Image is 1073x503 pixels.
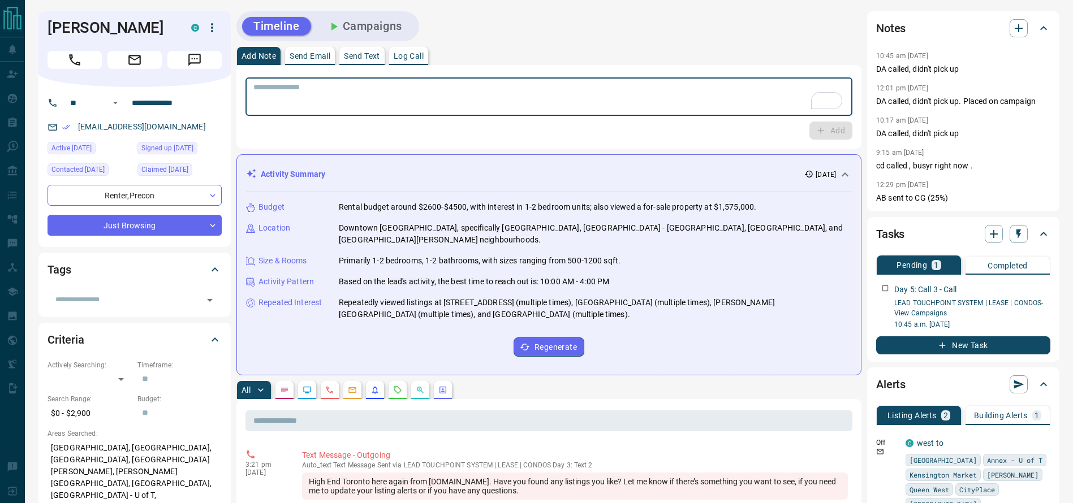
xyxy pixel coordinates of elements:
svg: Email Verified [62,123,70,131]
span: Message [167,51,222,69]
p: Repeated Interest [258,297,322,309]
h2: Criteria [48,331,84,349]
textarea: To enrich screen reader interactions, please activate Accessibility in Grammarly extension settings [253,83,844,111]
p: Completed [988,262,1028,270]
p: 2 [943,411,948,419]
h2: Tags [48,261,71,279]
span: Active [DATE] [51,142,92,154]
div: condos.ca [906,439,913,447]
button: Timeline [242,17,311,36]
div: Renter , Precon [48,185,222,206]
svg: Notes [280,385,289,394]
p: Timeframe: [137,360,222,370]
p: Pending [897,261,927,269]
div: Activity Summary[DATE] [246,164,852,185]
p: Search Range: [48,394,132,404]
span: Annex - U of T [987,454,1042,466]
p: 3:21 pm [245,461,285,469]
div: High End Toronto here again from [DOMAIN_NAME]. Have you found any listings you like? Let me know... [302,472,848,500]
span: auto_text [302,461,331,469]
button: Regenerate [514,337,584,357]
svg: Emails [348,385,357,394]
p: 1 [1035,411,1039,419]
div: Criteria [48,326,222,353]
p: Log Call [394,52,424,60]
p: Text Message - Outgoing [302,449,848,461]
div: Alerts [876,371,1050,398]
p: [DATE] [245,469,285,476]
div: Sat Oct 11 2025 [48,163,132,179]
p: 9:15 am [DATE] [876,149,924,157]
p: 10:45 a.m. [DATE] [894,319,1050,329]
div: Fri May 14 2021 [137,142,222,158]
p: Activity Summary [261,168,325,180]
p: Areas Searched: [48,428,222,439]
svg: Email [876,448,884,456]
p: Based on the lead's activity, the best time to reach out is: 10:00 AM - 4:00 PM [339,276,609,288]
p: 12:01 pm [DATE] [876,84,928,92]
svg: Requests [393,385,402,394]
p: 1 [934,261,938,269]
p: Downtown [GEOGRAPHIC_DATA], specifically [GEOGRAPHIC_DATA], [GEOGRAPHIC_DATA] - [GEOGRAPHIC_DATA]... [339,222,852,246]
span: [PERSON_NAME] [987,469,1038,480]
p: Listing Alerts [887,411,937,419]
p: Text Message Sent via LEAD TOUCHPOINT SYSTEM | LEASE | CONDOS Day 3: Text 2 [302,461,848,469]
button: Open [202,292,218,308]
div: Fri Oct 10 2025 [48,142,132,158]
button: Campaigns [316,17,413,36]
p: Actively Searching: [48,360,132,370]
span: Contacted [DATE] [51,164,105,175]
p: Send Email [290,52,330,60]
p: [DATE] [816,170,836,180]
svg: Agent Actions [438,385,447,394]
p: cd called , busyr right now . [876,160,1050,172]
h1: [PERSON_NAME] [48,19,174,37]
a: [EMAIL_ADDRESS][DOMAIN_NAME] [78,122,206,131]
div: condos.ca [191,24,199,32]
svg: Lead Browsing Activity [303,385,312,394]
p: DA called, didn't pick up [876,128,1050,140]
p: Day 5: Call 3 - Call [894,284,957,296]
p: DA called, didn't pick up [876,63,1050,75]
p: 10:45 am [DATE] [876,52,928,60]
p: 10:17 am [DATE] [876,116,928,124]
span: Claimed [DATE] [141,164,188,175]
p: Repeatedly viewed listings at [STREET_ADDRESS] (multiple times), [GEOGRAPHIC_DATA] (multiple time... [339,297,852,320]
svg: Listing Alerts [370,385,380,394]
h2: Notes [876,19,906,37]
p: Budget [258,201,285,213]
p: Budget: [137,394,222,404]
span: CityPlace [959,484,995,495]
svg: Opportunities [416,385,425,394]
p: Add Note [242,52,276,60]
p: All [242,386,251,394]
p: Send Text [344,52,380,60]
span: Email [107,51,162,69]
button: New Task [876,336,1050,354]
span: Kensington Market [910,469,977,480]
p: AB sent to CG (25%) [876,192,1050,204]
p: $0 - $2,900 [48,404,132,423]
a: west to [917,439,943,448]
h2: Alerts [876,375,906,393]
p: Building Alerts [974,411,1028,419]
p: Off [876,437,899,448]
button: Open [109,96,122,110]
p: Primarily 1-2 bedrooms, 1-2 bathrooms, with sizes ranging from 500-1200 sqft. [339,255,620,267]
div: Tasks [876,220,1050,248]
svg: Calls [325,385,334,394]
div: Tags [48,256,222,283]
span: Call [48,51,102,69]
span: Queen West [910,484,949,495]
h2: Tasks [876,225,904,243]
p: 12:29 pm [DATE] [876,181,928,189]
p: Size & Rooms [258,255,307,267]
div: Notes [876,15,1050,42]
p: Rental budget around $2600-$4500, with interest in 1-2 bedroom units; also viewed a for-sale prop... [339,201,756,213]
div: Just Browsing [48,215,222,236]
p: Activity Pattern [258,276,314,288]
span: Signed up [DATE] [141,142,193,154]
a: LEAD TOUCHPOINT SYSTEM | LEASE | CONDOS- View Campaigns [894,299,1044,317]
div: Thu Jul 31 2025 [137,163,222,179]
p: DA called, didn't pick up. Placed on campaign [876,96,1050,107]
